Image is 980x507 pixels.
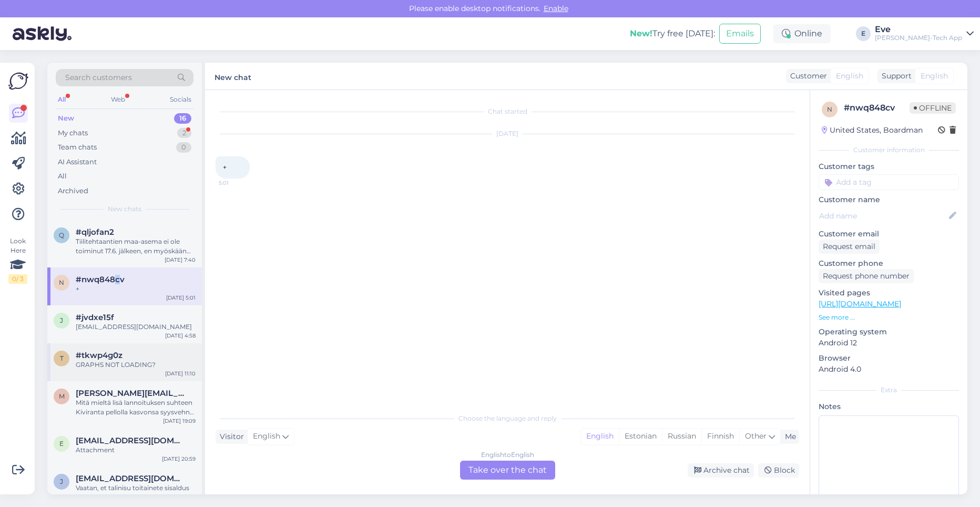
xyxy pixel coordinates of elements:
div: My chats [58,128,88,138]
div: 16 [174,113,191,124]
div: AI Assistant [58,157,97,167]
div: Customer information [819,145,959,155]
p: Visited pages [819,287,959,299]
button: Emails [719,24,761,44]
div: Try free [DATE]: [630,27,715,40]
div: [PERSON_NAME]-Tech App [875,34,962,42]
div: All [56,93,68,106]
div: Russian [662,429,701,444]
p: Android 12 [819,337,959,349]
span: English [253,431,280,442]
span: + [223,163,227,171]
div: Socials [168,93,193,106]
div: [DATE] 20:59 [162,455,196,463]
div: [DATE] 19:09 [163,417,196,425]
div: + [76,284,196,294]
span: e [59,440,64,448]
div: Take over the chat [460,461,555,480]
span: eianna@gmail.com [76,436,185,445]
div: Visitor [216,431,244,442]
span: #jvdxe15f [76,313,114,322]
span: t [60,354,64,362]
span: #tkwp4g0z [76,351,122,360]
div: [DATE] 11:10 [165,370,196,377]
div: Chat started [216,107,799,116]
div: Request email [819,240,880,254]
p: Operating system [819,326,959,337]
div: Archived [58,186,88,196]
p: Notes [819,401,959,412]
p: Customer phone [819,258,959,269]
p: Customer name [819,194,959,205]
span: j [60,478,63,485]
label: New chat [215,69,251,83]
input: Add a tag [819,174,959,190]
div: Team chats [58,142,97,153]
a: [URL][DOMAIN_NAME] [819,299,901,309]
b: New! [630,28,652,38]
span: New chats [108,204,141,214]
div: Online [773,24,831,43]
div: Vaatan, et talinisu toitainete sisaldus on rikas, kuid kättessadavus on rahuldav. Samas on olnud ... [76,483,196,502]
div: Eve [875,25,962,34]
div: # nwq848cv [844,102,910,114]
span: n [827,105,832,113]
div: Web [109,93,127,106]
div: [DATE] 5:01 [166,294,196,302]
a: Eve[PERSON_NAME]-Tech App [875,25,974,42]
div: Look Here [8,236,27,284]
img: Askly Logo [8,71,28,91]
div: English to English [481,450,534,460]
div: United States, Boardman [822,125,923,136]
div: 2 [177,128,191,138]
div: Request phone number [819,269,914,283]
div: Estonian [619,429,662,444]
span: j [60,316,63,324]
span: jaanus.ajaots@gmail.com [76,474,185,483]
div: 0 / 3 [8,274,27,284]
span: English [836,71,863,82]
p: Browser [819,353,959,364]
div: Choose the language and reply [216,414,799,423]
div: GRAPHS NOT LOADING? [76,360,196,370]
span: Search customers [65,72,132,83]
p: See more ... [819,313,959,322]
div: E [856,26,871,41]
div: [DATE] [216,129,799,138]
div: Mitä mieltä lisä lannoituksen suhteen Kiviranta pellolla kasvonsa syysvehnä todella vahva kasvusto? [76,398,196,417]
p: Customer email [819,228,959,240]
div: New [58,113,74,124]
div: Customer [786,71,827,82]
div: [DATE] 7:40 [165,256,196,264]
div: 0 [176,142,191,153]
span: Other [745,431,767,441]
div: Attachment [76,445,196,455]
span: n [59,279,64,286]
div: Block [758,463,799,478]
p: Customer tags [819,161,959,172]
div: Support [877,71,912,82]
span: markus.riitamo@hotmail.com [76,389,185,398]
div: All [58,171,67,182]
div: Archive chat [688,463,754,478]
div: Tiilitehtaantien maa-asema ei ole toiminut 17.6. jälkeen, en myöskään maksa euroja siitä. Terv. Esa [76,237,196,256]
div: Me [781,431,796,442]
span: 5:01 [219,179,258,187]
span: #qljofan2 [76,227,114,237]
p: Android 4.0 [819,364,959,375]
span: Offline [910,102,956,114]
div: [EMAIL_ADDRESS][DOMAIN_NAME] [76,322,196,332]
input: Add name [819,210,947,222]
div: English [581,429,619,444]
span: #nwq848cv [76,275,125,284]
span: q [59,231,64,239]
div: [DATE] 4:58 [165,332,196,340]
span: m [59,392,65,400]
span: English [921,71,948,82]
div: Finnish [701,429,739,444]
div: Extra [819,385,959,395]
span: Enable [540,4,571,13]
